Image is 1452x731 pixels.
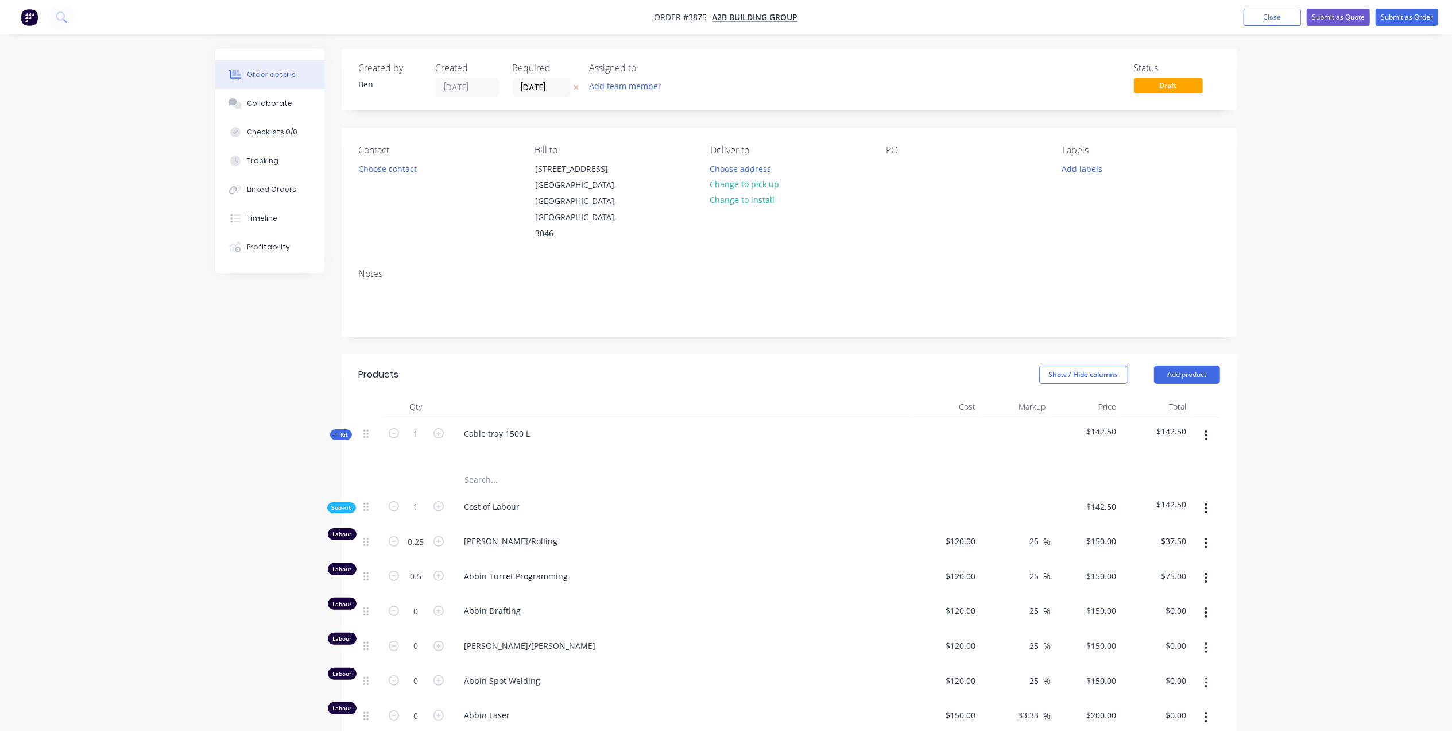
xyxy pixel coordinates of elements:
[1055,501,1117,513] span: $142.50
[330,429,352,440] div: Kit
[215,175,324,204] button: Linked Orders
[352,160,423,176] button: Choose contact
[464,570,905,582] span: Abbin Turret Programming
[328,633,357,645] div: Labour
[464,535,905,547] span: [PERSON_NAME]/Rolling
[359,145,516,156] div: Contact
[1244,9,1301,26] button: Close
[215,118,324,147] button: Checklists 0/0
[215,204,324,233] button: Timeline
[247,184,296,195] div: Linked Orders
[1134,63,1220,74] div: Status
[1134,78,1203,93] span: Draft
[1044,709,1051,722] span: %
[455,425,540,442] div: Cable tray 1500 L
[247,70,296,80] div: Order details
[886,145,1044,156] div: PO
[436,63,499,74] div: Created
[328,668,357,680] div: Labour
[590,78,668,94] button: Add team member
[980,395,1051,418] div: Markup
[1039,365,1128,384] button: Show / Hide columns
[247,213,277,224] div: Timeline
[215,60,324,89] button: Order details
[247,127,297,137] div: Checklists 0/0
[704,160,777,176] button: Choose address
[535,177,630,241] div: [GEOGRAPHIC_DATA], [GEOGRAPHIC_DATA], [GEOGRAPHIC_DATA], 3046
[247,156,278,166] div: Tracking
[583,78,667,94] button: Add team member
[359,63,422,74] div: Created by
[382,395,451,418] div: Qty
[1055,425,1117,437] span: $142.50
[1125,425,1187,437] span: $142.50
[513,63,576,74] div: Required
[247,242,290,252] div: Profitability
[1307,9,1370,26] button: Submit as Quote
[535,161,630,177] div: [STREET_ADDRESS]
[328,563,357,575] div: Labour
[215,233,324,261] button: Profitability
[464,640,905,652] span: [PERSON_NAME]/[PERSON_NAME]
[1376,9,1438,26] button: Submit as Order
[334,430,349,439] span: Kit
[464,675,905,687] span: Abbin Spot Welding
[21,9,38,26] img: Factory
[1044,674,1051,687] span: %
[590,63,704,74] div: Assigned to
[332,503,351,512] span: Sub-kit
[1154,365,1220,384] button: Add product
[1044,570,1051,583] span: %
[359,78,422,90] div: Ben
[710,145,868,156] div: Deliver to
[464,468,694,491] input: Search...
[1125,498,1187,510] span: $142.50
[359,368,399,382] div: Products
[1062,145,1219,156] div: Labels
[910,395,981,418] div: Cost
[464,709,905,721] span: Abbin Laser
[535,145,692,156] div: Bill to
[328,528,357,540] div: Labour
[359,268,1220,279] div: Notes
[704,176,785,192] button: Change to pick up
[1051,395,1121,418] div: Price
[328,598,357,610] div: Labour
[455,498,529,515] div: Cost of Labour
[247,98,292,109] div: Collaborate
[328,702,357,714] div: Labour
[704,192,781,207] button: Change to install
[464,605,905,617] span: Abbin Drafting
[525,160,640,242] div: [STREET_ADDRESS][GEOGRAPHIC_DATA], [GEOGRAPHIC_DATA], [GEOGRAPHIC_DATA], 3046
[1056,160,1109,176] button: Add labels
[1044,605,1051,618] span: %
[655,12,713,23] span: Order #3875 -
[1044,535,1051,548] span: %
[215,147,324,175] button: Tracking
[215,89,324,118] button: Collaborate
[1121,395,1191,418] div: Total
[713,12,798,23] a: A2B Building Group
[1044,640,1051,653] span: %
[327,502,356,513] div: Sub-kit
